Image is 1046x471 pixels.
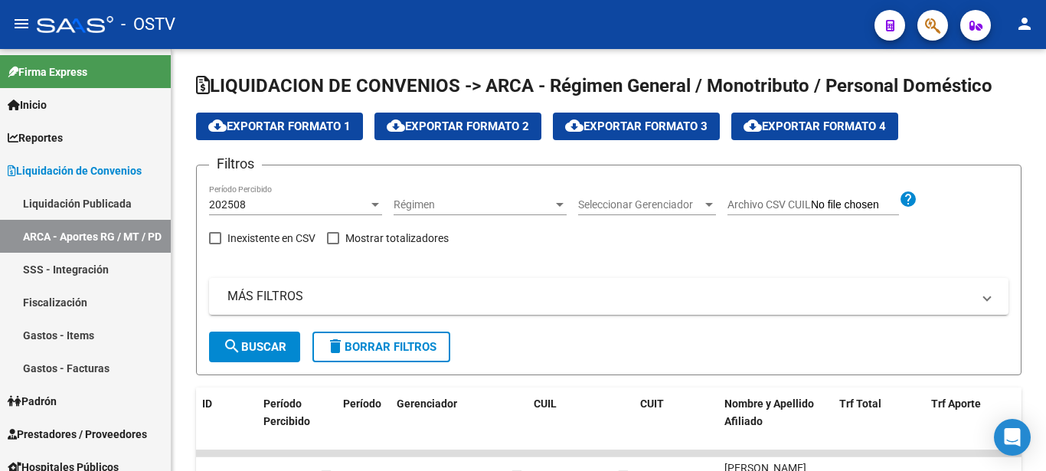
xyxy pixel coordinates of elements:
span: Trf Total [839,397,881,410]
div: Open Intercom Messenger [994,419,1031,456]
datatable-header-cell: Trf Aporte [925,388,1017,455]
span: Nombre y Apellido Afiliado [724,397,814,427]
datatable-header-cell: Nombre y Apellido Afiliado [718,388,833,455]
button: Borrar Filtros [312,332,450,362]
span: Borrar Filtros [326,340,436,354]
datatable-header-cell: CUIL [528,388,612,455]
span: Prestadores / Proveedores [8,426,147,443]
span: CUIL [534,397,557,410]
span: Exportar Formato 1 [208,119,351,133]
span: Período [343,397,381,410]
span: Seleccionar Gerenciador [578,198,702,211]
button: Exportar Formato 4 [731,113,898,140]
button: Exportar Formato 3 [553,113,720,140]
span: Exportar Formato 2 [387,119,529,133]
datatable-header-cell: Período Percibido [257,388,315,455]
datatable-header-cell: Período [337,388,391,455]
button: Exportar Formato 2 [374,113,541,140]
mat-icon: help [899,190,917,208]
span: Archivo CSV CUIL [727,198,811,211]
h3: Filtros [209,153,262,175]
span: Firma Express [8,64,87,80]
span: Liquidación de Convenios [8,162,142,179]
span: Exportar Formato 3 [565,119,708,133]
span: Buscar [223,340,286,354]
span: Exportar Formato 4 [744,119,886,133]
span: Padrón [8,393,57,410]
datatable-header-cell: CUIT [634,388,718,455]
span: CUIT [640,397,664,410]
mat-icon: search [223,337,241,355]
datatable-header-cell: Trf Total [833,388,925,455]
button: Buscar [209,332,300,362]
mat-icon: cloud_download [744,116,762,135]
input: Archivo CSV CUIL [811,198,899,212]
span: - OSTV [121,8,175,41]
mat-icon: person [1015,15,1034,33]
span: LIQUIDACION DE CONVENIOS -> ARCA - Régimen General / Monotributo / Personal Doméstico [196,75,992,96]
span: Trf Aporte [931,397,981,410]
span: Inexistente en CSV [227,229,315,247]
mat-icon: menu [12,15,31,33]
span: Régimen [394,198,553,211]
span: Período Percibido [263,397,310,427]
span: Mostrar totalizadores [345,229,449,247]
mat-icon: cloud_download [387,116,405,135]
datatable-header-cell: ID [196,388,257,455]
mat-icon: cloud_download [208,116,227,135]
span: 202508 [209,198,246,211]
mat-panel-title: MÁS FILTROS [227,288,972,305]
button: Exportar Formato 1 [196,113,363,140]
span: Reportes [8,129,63,146]
mat-expansion-panel-header: MÁS FILTROS [209,278,1008,315]
mat-icon: delete [326,337,345,355]
span: ID [202,397,212,410]
span: Inicio [8,96,47,113]
datatable-header-cell: Gerenciador [391,388,505,455]
span: Gerenciador [397,397,457,410]
mat-icon: cloud_download [565,116,583,135]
